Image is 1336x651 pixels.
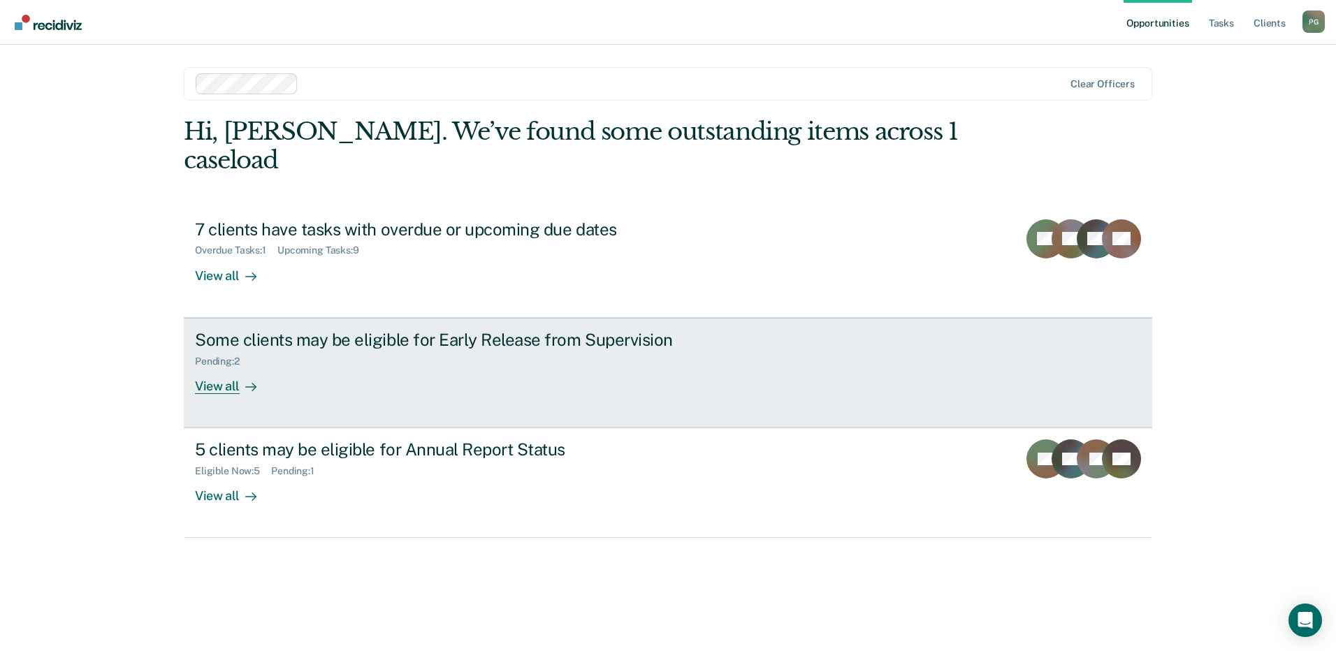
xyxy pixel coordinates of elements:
[184,318,1152,428] a: Some clients may be eligible for Early Release from SupervisionPending:2View all
[1288,604,1322,637] div: Open Intercom Messenger
[195,256,273,284] div: View all
[184,208,1152,318] a: 7 clients have tasks with overdue or upcoming due datesOverdue Tasks:1Upcoming Tasks:9View all
[1302,10,1325,33] div: P G
[1070,78,1135,90] div: Clear officers
[195,219,685,240] div: 7 clients have tasks with overdue or upcoming due dates
[195,367,273,394] div: View all
[195,465,271,477] div: Eligible Now : 5
[277,244,370,256] div: Upcoming Tasks : 9
[195,439,685,460] div: 5 clients may be eligible for Annual Report Status
[195,244,277,256] div: Overdue Tasks : 1
[195,356,251,367] div: Pending : 2
[1302,10,1325,33] button: Profile dropdown button
[184,117,959,175] div: Hi, [PERSON_NAME]. We’ve found some outstanding items across 1 caseload
[271,465,326,477] div: Pending : 1
[195,477,273,504] div: View all
[15,15,82,30] img: Recidiviz
[184,428,1152,538] a: 5 clients may be eligible for Annual Report StatusEligible Now:5Pending:1View all
[195,330,685,350] div: Some clients may be eligible for Early Release from Supervision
